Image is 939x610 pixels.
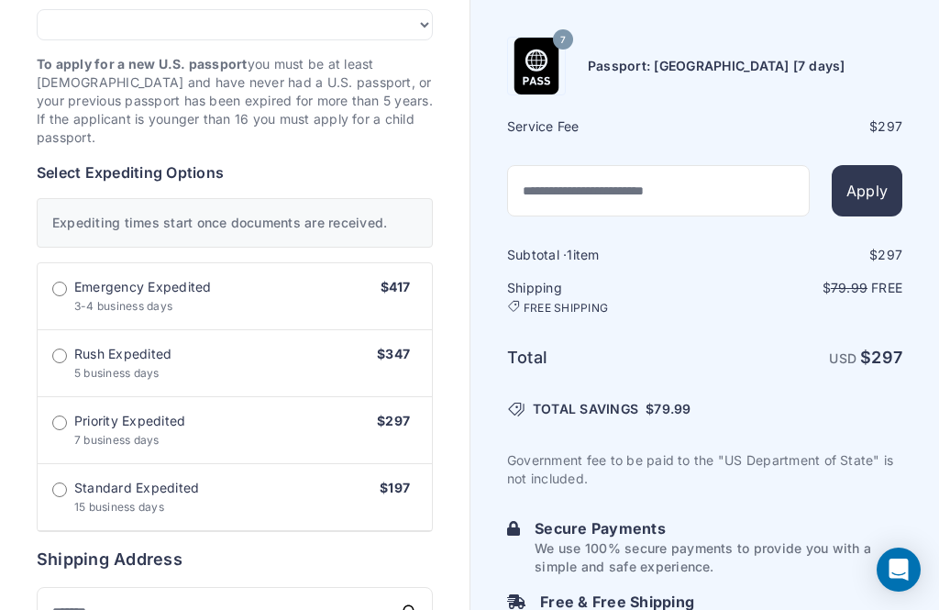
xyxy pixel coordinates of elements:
[654,401,690,416] span: 79.99
[533,400,638,418] span: TOTAL SAVINGS
[74,299,172,313] span: 3-4 business days
[507,246,703,264] h6: Subtotal · item
[37,547,433,572] h6: Shipping Address
[588,57,845,75] h6: Passport: [GEOGRAPHIC_DATA] [7 days]
[877,548,921,592] div: Open Intercom Messenger
[707,279,903,297] p: $
[860,348,902,367] strong: $
[37,55,433,147] p: you must be at least [DEMOGRAPHIC_DATA] and have never had a U.S. passport, or your previous pass...
[878,118,902,134] span: 297
[377,346,410,361] span: $347
[74,412,185,430] span: Priority Expedited
[74,500,164,514] span: 15 business days
[508,38,565,94] img: Product Name
[560,28,566,51] span: 7
[829,350,856,366] span: USD
[507,279,703,316] h6: Shipping
[831,280,867,295] span: 79.99
[646,400,690,418] span: $
[74,479,199,497] span: Standard Expedited
[74,433,160,447] span: 7 business days
[707,246,903,264] div: $
[74,345,171,363] span: Rush Expedited
[37,56,248,72] strong: To apply for a new U.S. passport
[832,165,902,216] button: Apply
[524,301,608,316] span: FREE SHIPPING
[37,161,433,183] h6: Select Expediting Options
[567,247,572,262] span: 1
[377,413,410,428] span: $297
[74,366,160,380] span: 5 business days
[380,480,410,495] span: $197
[878,247,902,262] span: 297
[507,345,703,371] h6: Total
[507,451,902,488] p: Government fee to be paid to the "US Department of State" is not included.
[871,280,902,295] span: Free
[381,279,410,294] span: $417
[535,517,902,539] h6: Secure Payments
[37,198,433,248] div: Expediting times start once documents are received.
[535,539,902,576] p: We use 100% secure payments to provide you with a simple and safe experience.
[871,348,902,367] span: 297
[507,117,703,136] h6: Service Fee
[74,278,212,296] span: Emergency Expedited
[707,117,903,136] div: $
